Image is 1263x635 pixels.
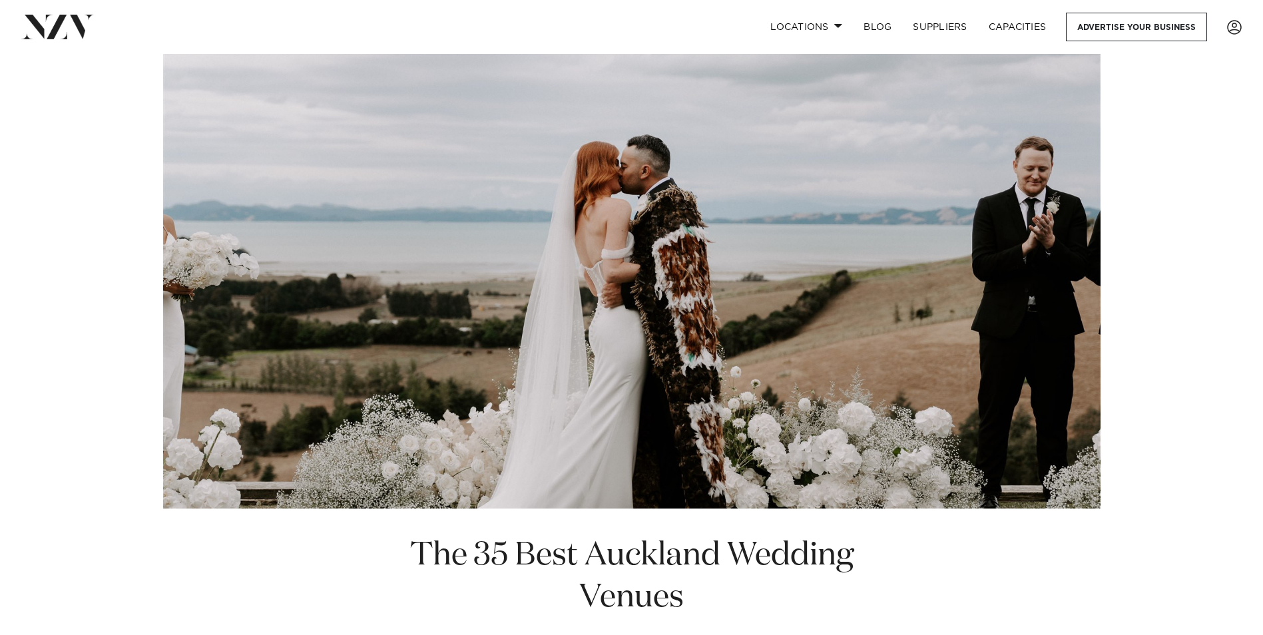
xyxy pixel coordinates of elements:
[853,13,902,41] a: BLOG
[163,54,1101,509] img: The 35 Best Auckland Wedding Venues
[1066,13,1207,41] a: Advertise your business
[760,13,853,41] a: Locations
[902,13,977,41] a: SUPPLIERS
[404,535,860,619] h1: The 35 Best Auckland Wedding Venues
[978,13,1057,41] a: Capacities
[21,15,94,39] img: nzv-logo.png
